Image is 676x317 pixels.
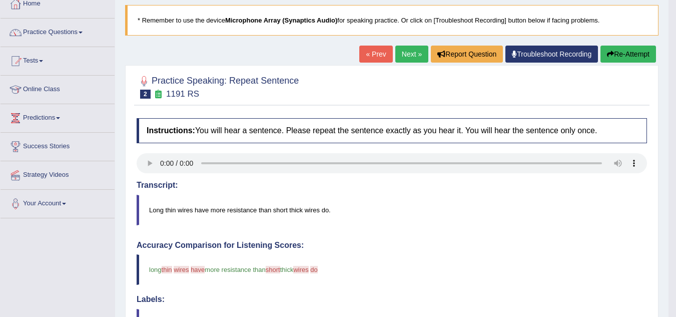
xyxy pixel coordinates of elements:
a: Success Stories [1,133,115,158]
a: Your Account [1,190,115,215]
blockquote: Long thin wires have more resistance than short thick wires do. [137,195,647,225]
span: long [149,266,162,273]
a: « Prev [359,46,392,63]
h4: Labels: [137,295,647,304]
a: Tests [1,47,115,72]
h4: Accuracy Comparison for Listening Scores: [137,241,647,250]
span: wires [174,266,189,273]
a: Practice Questions [1,19,115,44]
span: thin [162,266,172,273]
a: Strategy Videos [1,161,115,186]
a: Troubleshoot Recording [505,46,598,63]
small: Exam occurring question [153,90,164,99]
span: 2 [140,90,151,99]
span: have [191,266,205,273]
a: Online Class [1,76,115,101]
h2: Practice Speaking: Repeat Sentence [137,74,299,99]
span: wires [293,266,308,273]
span: thick [280,266,294,273]
span: more resistance than [205,266,265,273]
button: Re-Attempt [600,46,656,63]
h4: You will hear a sentence. Please repeat the sentence exactly as you hear it. You will hear the se... [137,118,647,143]
span: do [310,266,317,273]
button: Report Question [431,46,503,63]
blockquote: * Remember to use the device for speaking practice. Or click on [Troubleshoot Recording] button b... [125,5,658,36]
span: short [266,266,280,273]
h4: Transcript: [137,181,647,190]
a: Next » [395,46,428,63]
small: 1191 RS [166,89,199,99]
b: Instructions: [147,126,195,135]
b: Microphone Array (Synaptics Audio) [225,17,337,24]
a: Predictions [1,104,115,129]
